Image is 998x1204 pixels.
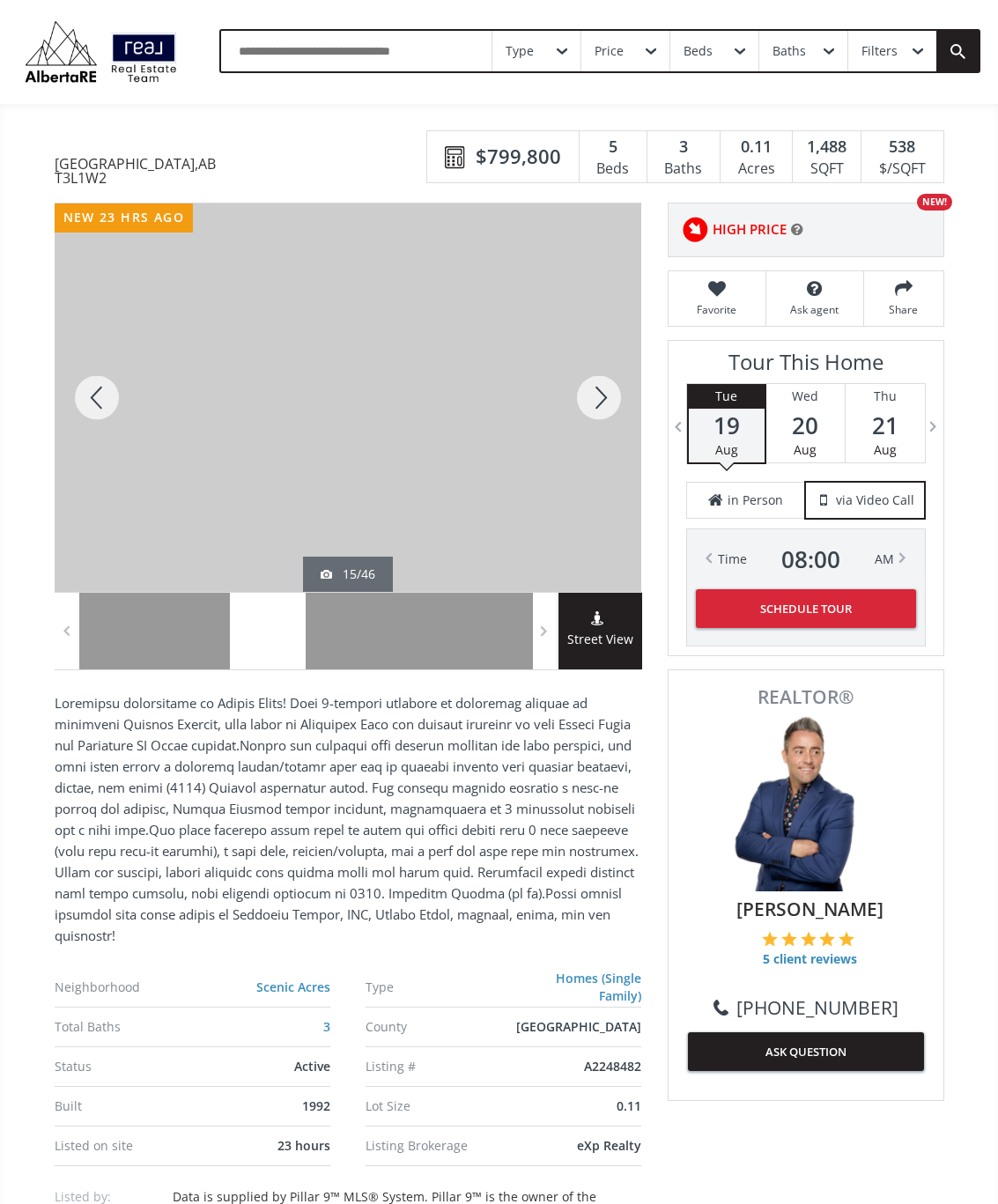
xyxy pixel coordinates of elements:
[55,692,641,946] p: Loremipsu dolorsitame co Adipis Elits! Doei 9-tempori utlabore et doloremag aliquae ad minimveni ...
[476,143,561,170] span: $799,800
[715,441,738,458] span: Aug
[366,1021,512,1033] div: County
[366,1100,512,1112] div: Lot Size
[762,950,858,968] span: 5 client reviews
[588,156,638,182] div: Beds
[55,203,194,233] div: new 23 hrs ago
[718,547,894,572] div: Time AM
[55,981,201,993] div: Neighborhood
[558,630,642,650] span: Street View
[773,45,806,57] div: Baths
[801,931,817,947] img: 3 of 5 stars
[684,45,713,57] div: Beds
[321,565,375,583] div: 15/46
[688,688,924,706] span: REALTOR®
[55,203,641,592] div: 64 Scripps Landing NW Calgary, AB T3L1W2 - Photo 15 of 46
[55,1100,201,1112] div: Built
[874,441,897,458] span: Aug
[873,302,935,317] span: Share
[256,979,330,995] a: Scenic Acres
[18,17,184,86] img: Logo
[595,45,624,57] div: Price
[617,1097,641,1114] span: 0.11
[807,136,846,159] span: 1,488
[55,1021,201,1033] div: Total Baths
[688,1032,924,1071] button: ASK QUESTION
[917,194,952,211] div: NEW!
[577,1137,641,1154] span: eXp Realty
[870,136,934,159] div: 538
[839,931,854,947] img: 5 of 5 stars
[766,413,845,438] span: 20
[689,384,765,409] div: Tue
[728,491,783,509] span: in Person
[302,1097,330,1114] span: 1992
[366,1140,512,1152] div: Listing Brokerage
[775,302,854,317] span: Ask agent
[729,136,783,159] div: 0.11
[584,1058,641,1075] span: A2248482
[729,156,783,182] div: Acres
[55,1140,201,1152] div: Listed on site
[713,220,787,239] span: HIGH PRICE
[506,45,534,57] div: Type
[794,441,817,458] span: Aug
[781,547,840,572] span: 08 : 00
[819,931,835,947] img: 4 of 5 stars
[836,491,914,509] span: via Video Call
[323,1018,330,1035] a: 3
[766,384,845,409] div: Wed
[762,931,778,947] img: 1 of 5 stars
[656,156,711,182] div: Baths
[277,1137,330,1154] span: 23 hours
[846,413,925,438] span: 21
[713,994,898,1021] a: [PHONE_NUMBER]
[588,136,638,159] div: 5
[55,1060,201,1073] div: Status
[861,45,898,57] div: Filters
[846,384,925,409] div: Thu
[294,1058,330,1075] span: Active
[677,212,713,247] img: rating icon
[697,896,924,922] span: [PERSON_NAME]
[718,715,894,891] img: Photo of Keiran Hughes
[516,1018,641,1035] span: [GEOGRAPHIC_DATA]
[689,413,765,438] span: 19
[366,1060,512,1073] div: Listing #
[870,156,934,182] div: $/SQFT
[802,156,852,182] div: SQFT
[696,589,916,628] button: Schedule Tour
[677,302,757,317] span: Favorite
[781,931,797,947] img: 2 of 5 stars
[366,981,511,993] div: Type
[686,350,926,383] h3: Tour This Home
[656,136,711,159] div: 3
[556,970,641,1004] a: Homes (Single Family)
